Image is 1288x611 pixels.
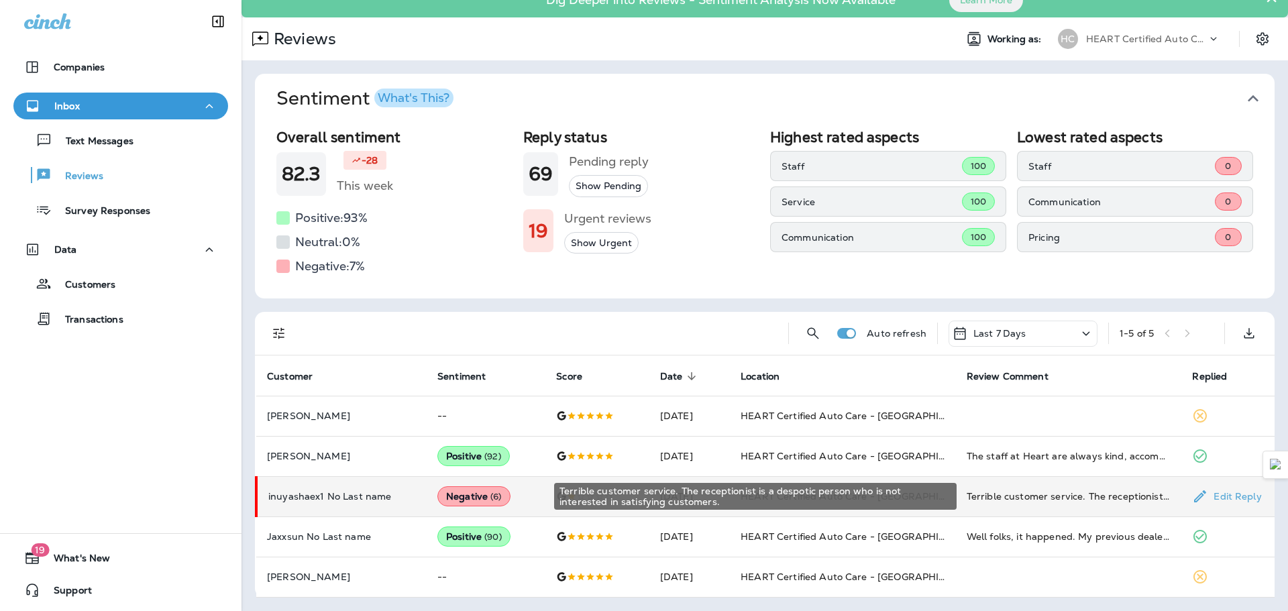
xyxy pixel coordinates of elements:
[282,163,321,185] h1: 82.3
[40,553,110,569] span: What's New
[1120,328,1154,339] div: 1 - 5 of 5
[741,450,981,462] span: HEART Certified Auto Care - [GEOGRAPHIC_DATA]
[971,160,986,172] span: 100
[1236,320,1263,347] button: Export as CSV
[967,449,1171,463] div: The staff at Heart are always kind, accommodating, and honest with everything when we bring our c...
[1250,27,1275,51] button: Settings
[40,585,92,601] span: Support
[427,396,545,436] td: --
[569,175,648,197] button: Show Pending
[649,476,730,516] td: [DATE]
[52,135,133,148] p: Text Messages
[1192,370,1244,382] span: Replied
[295,256,365,277] h5: Negative: 7 %
[1028,161,1215,172] p: Staff
[1058,29,1078,49] div: HC
[987,34,1044,45] span: Working as:
[13,577,228,604] button: Support
[1225,160,1231,172] span: 0
[1028,197,1215,207] p: Communication
[437,486,511,506] div: Negative
[31,543,49,557] span: 19
[741,531,981,543] span: HEART Certified Auto Care - [GEOGRAPHIC_DATA]
[782,161,962,172] p: Staff
[427,557,545,597] td: --
[564,232,639,254] button: Show Urgent
[554,483,957,510] div: Terrible customer service. The receptionist is a despotic person who is not interested in satisfy...
[649,396,730,436] td: [DATE]
[374,89,453,107] button: What's This?
[490,491,501,502] span: ( 6 )
[556,370,600,382] span: Score
[1270,459,1282,471] img: Detect Auto
[1208,491,1261,502] p: Edit Reply
[52,314,123,327] p: Transactions
[52,279,115,292] p: Customers
[437,446,510,466] div: Positive
[484,451,501,462] span: ( 92 )
[1017,129,1253,146] h2: Lowest rated aspects
[437,371,486,382] span: Sentiment
[1192,371,1227,382] span: Replied
[529,220,548,242] h1: 19
[741,371,780,382] span: Location
[971,196,986,207] span: 100
[255,123,1275,298] div: SentimentWhat's This?
[660,371,683,382] span: Date
[1028,232,1215,243] p: Pricing
[867,328,926,339] p: Auto refresh
[564,208,651,229] h5: Urgent reviews
[13,93,228,119] button: Inbox
[378,92,449,104] div: What's This?
[1225,231,1231,243] span: 0
[437,526,511,547] div: Positive
[267,531,416,542] p: Jaxxsun No Last name
[267,371,313,382] span: Customer
[649,436,730,476] td: [DATE]
[199,8,237,35] button: Collapse Sidebar
[276,87,453,110] h1: Sentiment
[13,236,228,263] button: Data
[967,490,1171,503] div: Terrible customer service. The receptionist is a despotic person who is not interested in satisfy...
[967,370,1066,382] span: Review Comment
[54,62,105,72] p: Companies
[1086,34,1207,44] p: HEART Certified Auto Care
[54,244,77,255] p: Data
[741,410,981,422] span: HEART Certified Auto Care - [GEOGRAPHIC_DATA]
[484,531,502,543] span: ( 90 )
[967,371,1049,382] span: Review Comment
[770,129,1006,146] h2: Highest rated aspects
[971,231,986,243] span: 100
[266,320,292,347] button: Filters
[54,101,80,111] p: Inbox
[268,491,416,502] p: inuyashaex1 No Last name
[13,54,228,80] button: Companies
[741,370,797,382] span: Location
[523,129,759,146] h2: Reply status
[266,74,1285,123] button: SentimentWhat's This?
[267,571,416,582] p: [PERSON_NAME]
[800,320,826,347] button: Search Reviews
[52,170,103,183] p: Reviews
[967,530,1171,543] div: Well folks, it happened. My previous dealer serviced Audi A3. One morning on my way to work. My A...
[741,571,981,583] span: HEART Certified Auto Care - [GEOGRAPHIC_DATA]
[782,197,962,207] p: Service
[660,370,700,382] span: Date
[569,151,649,172] h5: Pending reply
[649,516,730,557] td: [DATE]
[362,154,378,167] p: -28
[973,328,1026,339] p: Last 7 Days
[267,370,330,382] span: Customer
[13,270,228,298] button: Customers
[556,371,582,382] span: Score
[782,232,962,243] p: Communication
[13,196,228,224] button: Survey Responses
[276,129,513,146] h2: Overall sentiment
[529,163,553,185] h1: 69
[13,304,228,333] button: Transactions
[52,205,150,218] p: Survey Responses
[337,175,393,197] h5: This week
[649,557,730,597] td: [DATE]
[295,207,368,229] h5: Positive: 93 %
[437,370,503,382] span: Sentiment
